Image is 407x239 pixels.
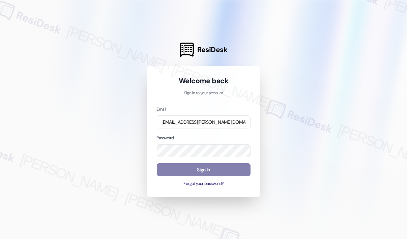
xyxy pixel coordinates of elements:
[157,181,251,187] button: Forgot your password?
[157,90,251,96] p: Sign in to your account
[157,115,251,128] input: name@example.com
[157,106,166,112] label: Email
[157,163,251,176] button: Sign In
[157,135,174,141] label: Password
[180,43,194,57] img: ResiDesk Logo
[197,45,227,54] span: ResiDesk
[157,76,251,86] h1: Welcome back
